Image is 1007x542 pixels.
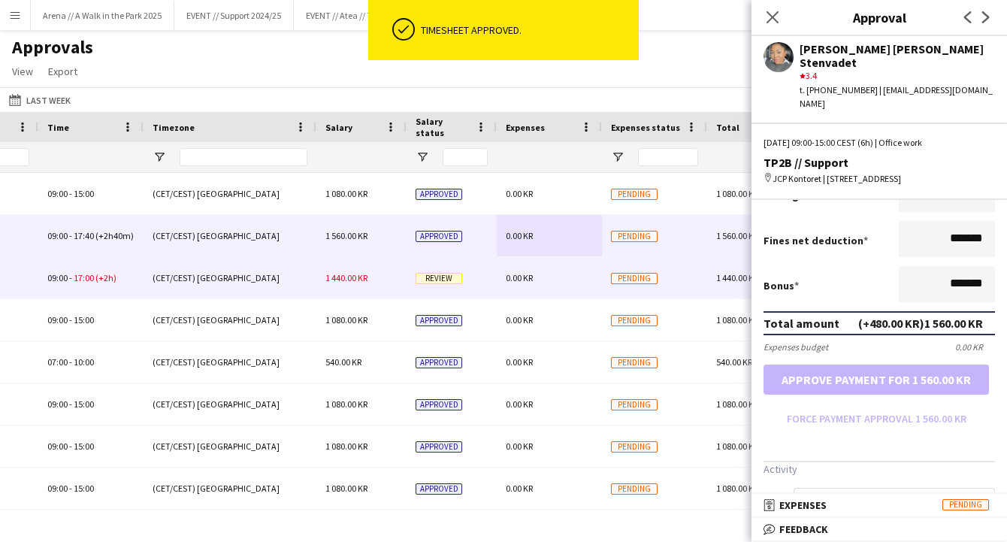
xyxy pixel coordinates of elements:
[421,23,633,37] div: Timesheet approved.
[416,273,462,284] span: Review
[47,398,68,410] span: 09:00
[416,150,429,164] button: Open Filter Menu
[764,234,868,247] label: Fines net deduction
[716,441,758,452] span: 1 080.00 KR
[69,272,72,283] span: -
[611,150,624,164] button: Open Filter Menu
[12,65,33,78] span: View
[153,150,166,164] button: Open Filter Menu
[69,230,72,241] span: -
[611,441,658,453] span: Pending
[638,148,698,166] input: Expenses status Filter Input
[325,122,352,133] span: Salary
[764,172,995,186] div: JCP Kontoret | [STREET_ADDRESS]
[144,299,316,341] div: (CET/CEST) [GEOGRAPHIC_DATA]
[716,230,758,241] span: 1 560.00 KR
[48,65,77,78] span: Export
[144,257,316,298] div: (CET/CEST) [GEOGRAPHIC_DATA]
[416,483,462,495] span: Approved
[716,483,758,494] span: 1 080.00 KR
[144,425,316,467] div: (CET/CEST) [GEOGRAPHIC_DATA]
[47,483,68,494] span: 09:00
[74,483,94,494] span: 15:00
[174,1,294,30] button: EVENT // Support 2024/25
[716,314,758,326] span: 1 080.00 KR
[95,230,134,241] span: (+2h40m)
[95,272,116,283] span: (+2h)
[611,357,658,368] span: Pending
[74,356,94,368] span: 10:00
[716,398,758,410] span: 1 080.00 KR
[47,122,69,133] span: Time
[69,188,72,199] span: -
[506,188,533,199] span: 0.00 KR
[443,148,488,166] input: Salary status Filter Input
[74,230,94,241] span: 17:40
[779,522,828,536] span: Feedback
[180,148,307,166] input: Timezone Filter Input
[764,136,995,150] div: [DATE] 09:00-15:00 CEST (6h) | Office work
[416,399,462,410] span: Approved
[47,230,68,241] span: 09:00
[74,272,94,283] span: 17:00
[506,483,533,494] span: 0.00 KR
[74,314,94,326] span: 15:00
[764,316,839,331] div: Total amount
[611,273,658,284] span: Pending
[325,188,367,199] span: 1 080.00 KR
[69,398,72,410] span: -
[955,341,995,353] div: 0.00 KR
[144,173,316,214] div: (CET/CEST) [GEOGRAPHIC_DATA]
[325,230,367,241] span: 1 560.00 KR
[942,499,989,510] span: Pending
[416,116,470,138] span: Salary status
[716,356,752,368] span: 540.00 KR
[6,91,74,109] button: Last Week
[416,315,462,326] span: Approved
[325,314,367,326] span: 1 080.00 KR
[779,498,827,512] span: Expenses
[416,441,462,453] span: Approved
[325,356,361,368] span: 540.00 KR
[611,122,680,133] span: Expenses status
[69,441,72,452] span: -
[800,69,995,83] div: 3.4
[800,83,995,111] div: t. [PHONE_NUMBER] | [EMAIL_ADDRESS][DOMAIN_NAME]
[716,122,739,133] span: Total
[47,314,68,326] span: 09:00
[69,314,72,326] span: -
[751,494,1007,516] mat-expansion-panel-header: ExpensesPending
[294,1,399,30] button: EVENT // Atea // TP2B
[47,441,68,452] span: 09:00
[764,156,995,169] div: TP2B // Support
[611,189,658,200] span: Pending
[325,483,367,494] span: 1 080.00 KR
[506,230,533,241] span: 0.00 KR
[74,188,94,199] span: 15:00
[764,462,995,476] h3: Activity
[611,399,658,410] span: Pending
[69,483,72,494] span: -
[416,189,462,200] span: Approved
[611,315,658,326] span: Pending
[751,8,1007,27] h3: Approval
[716,188,758,199] span: 1 080.00 KR
[325,398,367,410] span: 1 080.00 KR
[144,468,316,509] div: (CET/CEST) [GEOGRAPHIC_DATA]
[764,341,828,353] div: Expenses budget
[611,231,658,242] span: Pending
[42,62,83,81] a: Export
[6,62,39,81] a: View
[800,42,995,69] div: [PERSON_NAME] [PERSON_NAME] Stenvadet
[47,188,68,199] span: 09:00
[31,1,174,30] button: Arena // A Walk in the Park 2025
[751,518,1007,540] mat-expansion-panel-header: Feedback
[74,398,94,410] span: 15:00
[506,122,545,133] span: Expenses
[144,383,316,425] div: (CET/CEST) [GEOGRAPHIC_DATA]
[416,231,462,242] span: Approved
[144,215,316,256] div: (CET/CEST) [GEOGRAPHIC_DATA]
[153,122,195,133] span: Timezone
[716,272,758,283] span: 1 440.00 KR
[506,272,533,283] span: 0.00 KR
